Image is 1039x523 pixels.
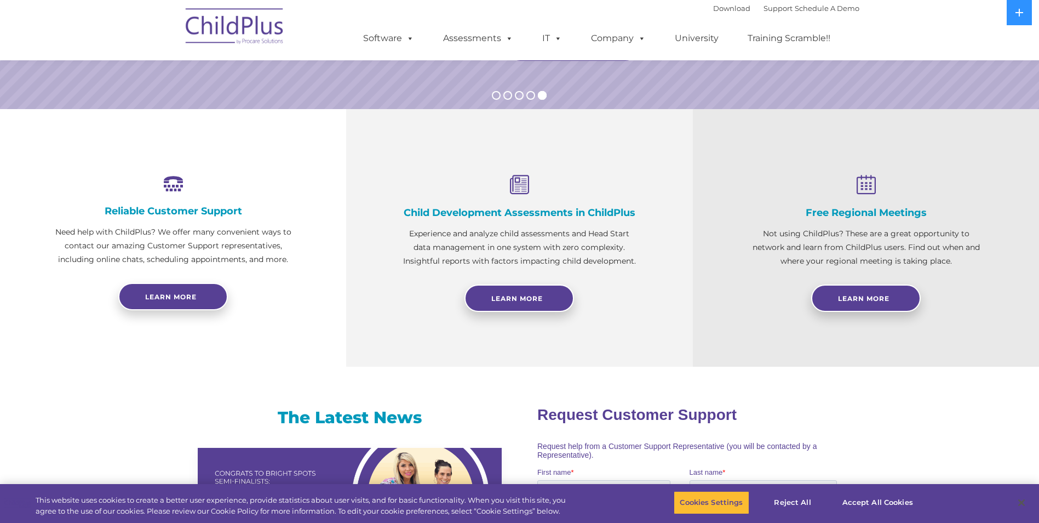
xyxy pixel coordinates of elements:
p: Experience and analyze child assessments and Head Start data management in one system with zero c... [401,227,638,268]
font: | [713,4,859,13]
a: IT [531,27,573,49]
p: Need help with ChildPlus? We offer many convenient ways to contact our amazing Customer Support r... [55,225,291,266]
a: Learn more [118,283,228,310]
span: Phone number [152,117,199,126]
a: Schedule A Demo [795,4,859,13]
h4: Free Regional Meetings [748,207,984,219]
a: Assessments [432,27,524,49]
a: Company [580,27,657,49]
span: Learn more [145,293,197,301]
img: ChildPlus by Procare Solutions [180,1,290,55]
button: Close [1009,491,1034,515]
a: Learn More [811,285,921,312]
a: Training Scramble!! [737,27,841,49]
button: Reject All [759,491,827,514]
div: This website uses cookies to create a better user experience, provide statistics about user visit... [36,495,571,516]
a: Download [713,4,750,13]
a: University [664,27,730,49]
span: Learn More [838,294,889,303]
button: Accept All Cookies [836,491,919,514]
h4: Reliable Customer Support [55,205,291,217]
h3: The Latest News [198,407,502,429]
h4: Child Development Assessments in ChildPlus [401,207,638,219]
span: Learn More [491,294,543,303]
a: Support [764,4,793,13]
button: Cookies Settings [674,491,749,514]
a: Learn More [464,285,574,312]
a: Software [352,27,425,49]
span: Last name [152,72,186,81]
p: Not using ChildPlus? These are a great opportunity to network and learn from ChildPlus users. Fin... [748,227,984,268]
